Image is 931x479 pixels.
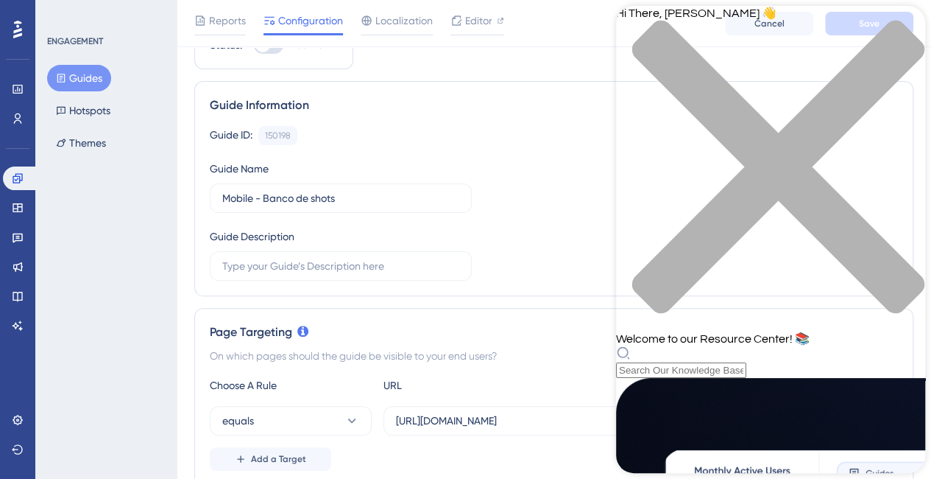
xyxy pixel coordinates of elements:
[465,12,492,29] span: Editor
[47,35,103,47] div: ENGAGEMENT
[222,412,254,430] span: equals
[396,413,633,429] input: yourwebsite.com/path
[375,12,433,29] span: Localization
[210,97,898,114] div: Guide Information
[383,377,545,394] div: URL
[251,453,306,465] span: Add a Target
[210,228,294,245] div: Guide Description
[35,4,92,21] span: Need Help?
[209,12,246,29] span: Reports
[210,324,898,341] div: Page Targeting
[210,447,331,471] button: Add a Target
[222,258,459,274] input: Type your Guide’s Description here
[278,12,343,29] span: Configuration
[4,9,31,35] img: launcher-image-alternative-text
[210,406,372,436] button: equals
[265,130,291,141] div: 150198
[210,126,252,145] div: Guide ID:
[47,130,115,156] button: Themes
[47,65,111,91] button: Guides
[210,377,372,394] div: Choose A Rule
[222,190,459,206] input: Type your Guide’s Name here
[210,347,898,365] div: On which pages should the guide be visible to your end users?
[210,160,269,178] div: Guide Name
[47,97,119,124] button: Hotspots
